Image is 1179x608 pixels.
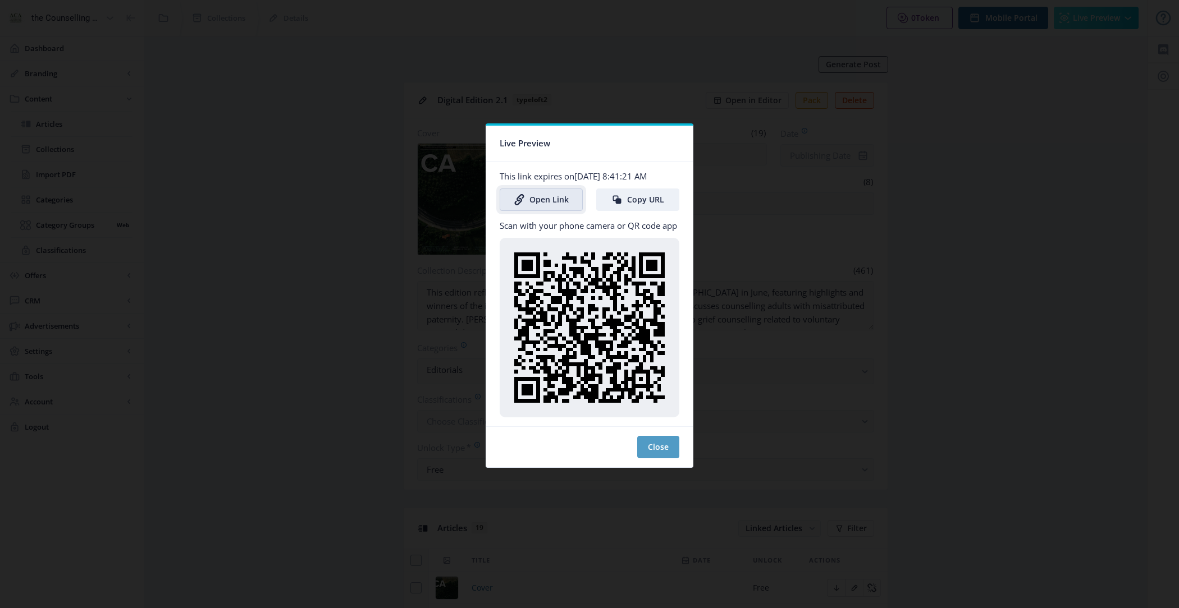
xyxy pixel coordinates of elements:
span: Live Preview [500,135,550,152]
span: [DATE] 8:41:21 AM [574,171,647,182]
button: Close [637,436,679,458]
button: Copy URL [596,188,679,211]
p: This link expires on [500,171,679,182]
p: Scan with your phone camera or QR code app [500,220,679,231]
a: Open Link [500,188,583,211]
